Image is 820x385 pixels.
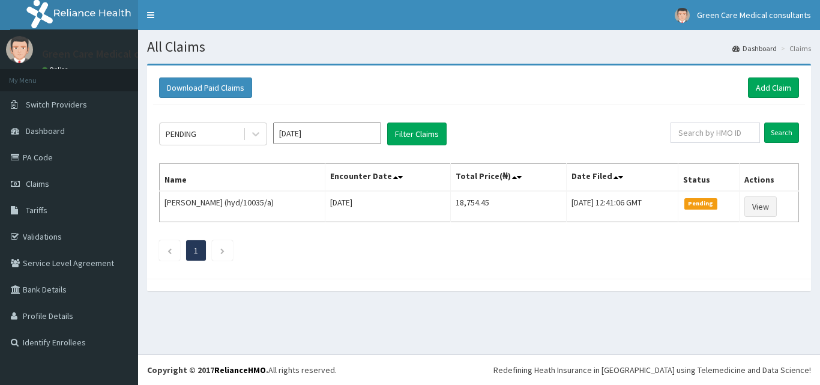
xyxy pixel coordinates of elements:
[671,123,760,143] input: Search by HMO ID
[566,164,678,192] th: Date Filed
[450,191,566,222] td: 18,754.45
[138,354,820,385] footer: All rights reserved.
[166,128,196,140] div: PENDING
[675,8,690,23] img: User Image
[160,164,325,192] th: Name
[566,191,678,222] td: [DATE] 12:41:06 GMT
[42,65,71,74] a: Online
[26,178,49,189] span: Claims
[387,123,447,145] button: Filter Claims
[325,164,450,192] th: Encounter Date
[214,365,266,375] a: RelianceHMO
[740,164,799,192] th: Actions
[26,99,87,110] span: Switch Providers
[194,245,198,256] a: Page 1 is your current page
[273,123,381,144] input: Select Month and Year
[6,36,33,63] img: User Image
[26,205,47,216] span: Tariffs
[732,43,777,53] a: Dashboard
[764,123,799,143] input: Search
[167,245,172,256] a: Previous page
[42,49,190,59] p: Green Care Medical consultants
[450,164,566,192] th: Total Price(₦)
[748,77,799,98] a: Add Claim
[159,77,252,98] button: Download Paid Claims
[778,43,811,53] li: Claims
[26,126,65,136] span: Dashboard
[493,364,811,376] div: Redefining Heath Insurance in [GEOGRAPHIC_DATA] using Telemedicine and Data Science!
[697,10,811,20] span: Green Care Medical consultants
[160,191,325,222] td: [PERSON_NAME] (hyd/10035/a)
[147,39,811,55] h1: All Claims
[325,191,450,222] td: [DATE]
[684,198,717,209] span: Pending
[220,245,225,256] a: Next page
[147,365,268,375] strong: Copyright © 2017 .
[744,196,777,217] a: View
[678,164,740,192] th: Status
